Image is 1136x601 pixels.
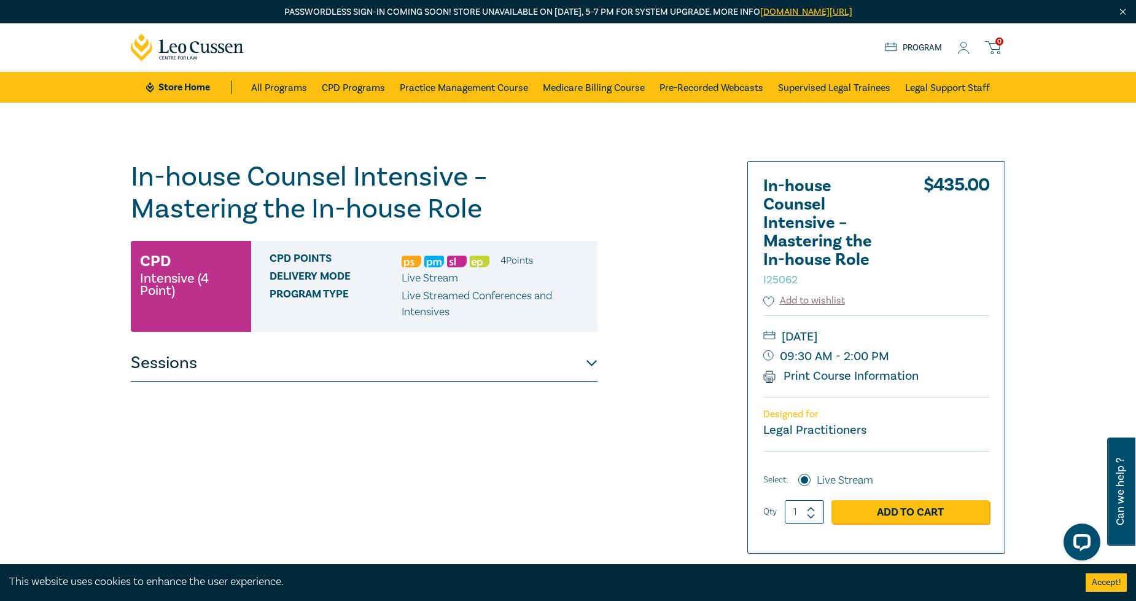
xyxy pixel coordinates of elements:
[402,288,588,320] p: Live Streamed Conferences and Intensives
[778,72,890,103] a: Supervised Legal Trainees
[659,72,763,103] a: Pre-Recorded Webcasts
[1115,445,1126,538] span: Can we help ?
[763,473,788,487] span: Select:
[760,6,852,18] a: [DOMAIN_NAME][URL]
[500,253,533,269] li: 4 Point s
[131,161,597,225] h1: In-house Counsel Intensive – Mastering the In-house Role
[763,273,798,287] small: I25062
[763,422,866,438] small: Legal Practitioners
[402,271,458,285] span: Live Stream
[1118,7,1128,17] img: Close
[131,6,1005,19] p: Passwordless sign-in coming soon! Store unavailable on [DATE], 5–7 PM for system upgrade. More info
[763,368,919,384] a: Print Course Information
[402,256,421,267] img: Professional Skills
[322,72,385,103] a: CPD Programs
[763,327,989,347] small: [DATE]
[831,500,989,524] a: Add to Cart
[763,177,898,288] h2: In-house Counsel Intensive – Mastering the In-house Role
[146,81,231,94] a: Store Home
[763,505,777,519] label: Qty
[817,473,873,489] label: Live Stream
[470,256,489,267] img: Ethics & Professional Responsibility
[400,72,528,103] a: Practice Management Course
[270,270,402,286] span: Delivery Mode
[763,409,989,420] p: Designed for
[924,177,989,294] div: $ 435.00
[543,72,645,103] a: Medicare Billing Course
[9,574,1067,590] div: This website uses cookies to enhance the user experience.
[785,500,824,524] input: 1
[447,256,467,267] img: Substantive Law
[1086,573,1127,592] button: Accept cookies
[424,256,444,267] img: Practice Management & Business Skills
[140,250,171,272] h3: CPD
[140,272,242,297] small: Intensive (4 Point)
[885,41,942,55] a: Program
[251,72,307,103] a: All Programs
[131,345,597,382] button: Sessions
[1054,519,1105,570] iframe: LiveChat chat widget
[763,294,845,308] button: Add to wishlist
[270,253,402,269] span: CPD Points
[905,72,990,103] a: Legal Support Staff
[270,288,402,320] span: Program type
[763,347,989,366] small: 09:30 AM - 2:00 PM
[995,37,1003,45] span: 0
